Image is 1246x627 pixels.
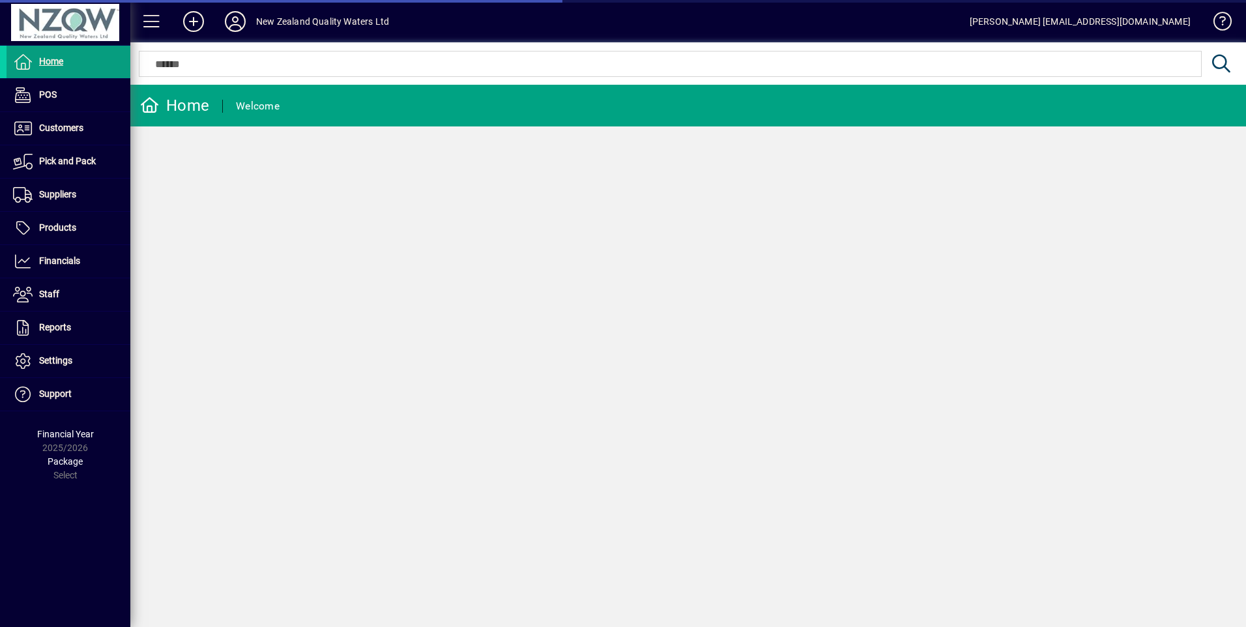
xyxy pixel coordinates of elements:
div: [PERSON_NAME] [EMAIL_ADDRESS][DOMAIN_NAME] [970,11,1191,32]
div: Welcome [236,96,280,117]
a: Reports [7,312,130,344]
button: Add [173,10,214,33]
a: Suppliers [7,179,130,211]
span: Pick and Pack [39,156,96,166]
span: Suppliers [39,189,76,199]
a: Financials [7,245,130,278]
span: Financial Year [37,429,94,439]
a: Settings [7,345,130,377]
div: New Zealand Quality Waters Ltd [256,11,389,32]
span: Home [39,56,63,66]
a: Pick and Pack [7,145,130,178]
span: Customers [39,123,83,133]
a: POS [7,79,130,111]
span: Reports [39,322,71,332]
div: Home [140,95,209,116]
span: Products [39,222,76,233]
a: Support [7,378,130,411]
a: Knowledge Base [1204,3,1230,45]
span: Support [39,388,72,399]
span: POS [39,89,57,100]
span: Staff [39,289,59,299]
a: Customers [7,112,130,145]
span: Settings [39,355,72,366]
a: Products [7,212,130,244]
span: Package [48,456,83,467]
a: Staff [7,278,130,311]
span: Financials [39,255,80,266]
button: Profile [214,10,256,33]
